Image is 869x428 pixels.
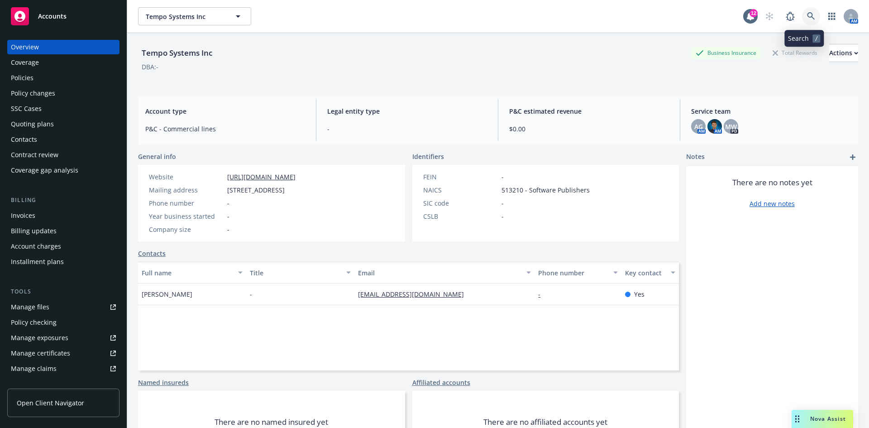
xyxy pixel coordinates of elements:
[7,331,119,345] a: Manage exposures
[509,106,669,116] span: P&C estimated revenue
[327,106,487,116] span: Legal entity type
[7,208,119,223] a: Invoices
[634,289,645,299] span: Yes
[625,268,665,278] div: Key contact
[750,199,795,208] a: Add new notes
[750,9,758,17] div: 12
[11,163,78,178] div: Coverage gap analysis
[412,152,444,161] span: Identifiers
[7,300,119,314] a: Manage files
[7,148,119,162] a: Contract review
[501,172,504,182] span: -
[760,7,778,25] a: Start snowing
[250,289,252,299] span: -
[7,163,119,178] a: Coverage gap analysis
[7,55,119,70] a: Coverage
[501,185,590,195] span: 513210 - Software Publishers
[138,262,246,284] button: Full name
[7,377,119,391] a: Manage BORs
[412,378,470,387] a: Affiliated accounts
[11,132,37,147] div: Contacts
[138,378,189,387] a: Named insureds
[7,224,119,238] a: Billing updates
[138,47,216,59] div: Tempo Systems Inc
[11,255,64,269] div: Installment plans
[509,124,669,134] span: $0.00
[823,7,841,25] a: Switch app
[810,415,846,423] span: Nova Assist
[11,377,53,391] div: Manage BORs
[11,239,61,254] div: Account charges
[17,398,84,408] span: Open Client Navigator
[7,101,119,116] a: SSC Cases
[694,122,703,131] span: AG
[483,417,607,428] span: There are no affiliated accounts yet
[145,124,305,134] span: P&C - Commercial lines
[149,172,224,182] div: Website
[11,361,57,376] div: Manage claims
[246,262,354,284] button: Title
[7,315,119,330] a: Policy checking
[327,124,487,134] span: -
[149,225,224,234] div: Company size
[768,47,822,58] div: Total Rewards
[7,255,119,269] a: Installment plans
[7,4,119,29] a: Accounts
[423,185,498,195] div: NAICS
[7,346,119,361] a: Manage certificates
[829,44,858,62] button: Actions
[215,417,328,428] span: There are no named insured yet
[7,71,119,85] a: Policies
[423,172,498,182] div: FEIN
[7,86,119,101] a: Policy changes
[142,289,192,299] span: [PERSON_NAME]
[7,196,119,205] div: Billing
[535,262,621,284] button: Phone number
[227,212,229,221] span: -
[423,212,498,221] div: CSLB
[354,262,535,284] button: Email
[7,239,119,254] a: Account charges
[501,212,504,221] span: -
[142,268,233,278] div: Full name
[691,106,851,116] span: Service team
[138,7,251,25] button: Tempo Systems Inc
[149,212,224,221] div: Year business started
[250,268,341,278] div: Title
[11,224,57,238] div: Billing updates
[7,361,119,376] a: Manage claims
[145,106,305,116] span: Account type
[538,268,607,278] div: Phone number
[7,117,119,131] a: Quoting plans
[146,12,224,21] span: Tempo Systems Inc
[11,315,57,330] div: Policy checking
[138,249,166,258] a: Contacts
[11,40,39,54] div: Overview
[792,410,853,428] button: Nova Assist
[11,101,42,116] div: SSC Cases
[781,7,799,25] a: Report a Bug
[621,262,679,284] button: Key contact
[149,185,224,195] div: Mailing address
[11,331,68,345] div: Manage exposures
[149,198,224,208] div: Phone number
[227,225,229,234] span: -
[7,287,119,296] div: Tools
[538,290,548,298] a: -
[358,268,521,278] div: Email
[7,132,119,147] a: Contacts
[11,86,55,101] div: Policy changes
[686,152,705,163] span: Notes
[423,198,498,208] div: SIC code
[11,55,39,70] div: Coverage
[802,7,820,25] a: Search
[11,300,49,314] div: Manage files
[501,198,504,208] span: -
[7,40,119,54] a: Overview
[142,62,158,72] div: DBA: -
[138,152,176,161] span: General info
[227,173,296,181] a: [URL][DOMAIN_NAME]
[792,410,803,428] div: Drag to move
